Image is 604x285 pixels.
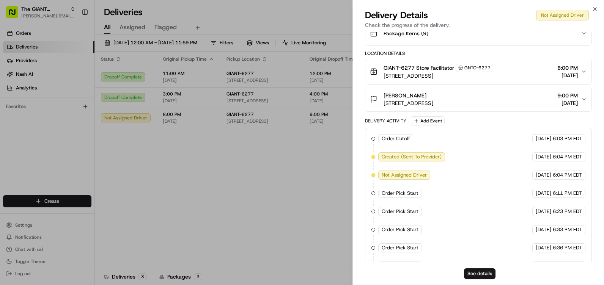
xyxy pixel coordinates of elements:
[382,208,418,215] span: Order Pick Start
[557,72,578,79] span: [DATE]
[365,21,591,45] button: Package Items (9)
[365,59,591,84] button: GIANT-6277 Store FacilitatorGNTC-6277[STREET_ADDRESS]8:00 PM[DATE]
[557,64,578,72] span: 8:00 PM
[536,208,551,215] span: [DATE]
[26,80,96,86] div: We're available if you need us!
[536,190,551,197] span: [DATE]
[553,135,582,142] span: 6:03 PM EDT
[536,153,551,160] span: [DATE]
[464,268,495,279] button: See details
[129,75,138,84] button: Start new chat
[411,116,445,125] button: Add Event
[553,153,582,160] span: 6:04 PM EDT
[382,135,410,142] span: Order Cutoff
[536,226,551,233] span: [DATE]
[553,172,582,179] span: 6:04 PM EDT
[382,153,442,160] span: Created (Sent To Provider)
[64,111,70,117] div: 💻
[75,128,92,134] span: Pylon
[384,72,493,80] span: [STREET_ADDRESS]
[464,65,491,71] span: GNTC-6277
[382,190,418,197] span: Order Pick Start
[15,110,58,117] span: Knowledge Base
[382,226,418,233] span: Order Pick Start
[553,244,582,251] span: 6:36 PM EDT
[384,99,433,107] span: [STREET_ADDRESS]
[8,111,14,117] div: 📗
[384,30,428,37] span: Package Items ( 9 )
[26,72,124,80] div: Start new chat
[20,49,125,57] input: Clear
[553,226,582,233] span: 6:33 PM EDT
[382,244,418,251] span: Order Pick Start
[365,118,406,124] div: Delivery Activity
[382,172,427,179] span: Not Assigned Driver
[5,107,61,121] a: 📗Knowledge Base
[557,92,578,99] span: 9:00 PM
[8,30,138,42] p: Welcome 👋
[553,208,582,215] span: 6:23 PM EDT
[365,87,591,111] button: [PERSON_NAME][STREET_ADDRESS]9:00 PM[DATE]
[365,50,592,56] div: Location Details
[557,99,578,107] span: [DATE]
[384,92,426,99] span: [PERSON_NAME]
[365,21,592,29] p: Check the progress of the delivery.
[72,110,122,117] span: API Documentation
[53,128,92,134] a: Powered byPylon
[8,72,21,86] img: 1736555255976-a54dd68f-1ca7-489b-9aae-adbdc363a1c4
[536,244,551,251] span: [DATE]
[384,64,454,72] span: GIANT-6277 Store Facilitator
[536,135,551,142] span: [DATE]
[61,107,125,121] a: 💻API Documentation
[536,172,551,179] span: [DATE]
[8,8,23,23] img: Nash
[553,190,582,197] span: 6:11 PM EDT
[365,9,428,21] span: Delivery Details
